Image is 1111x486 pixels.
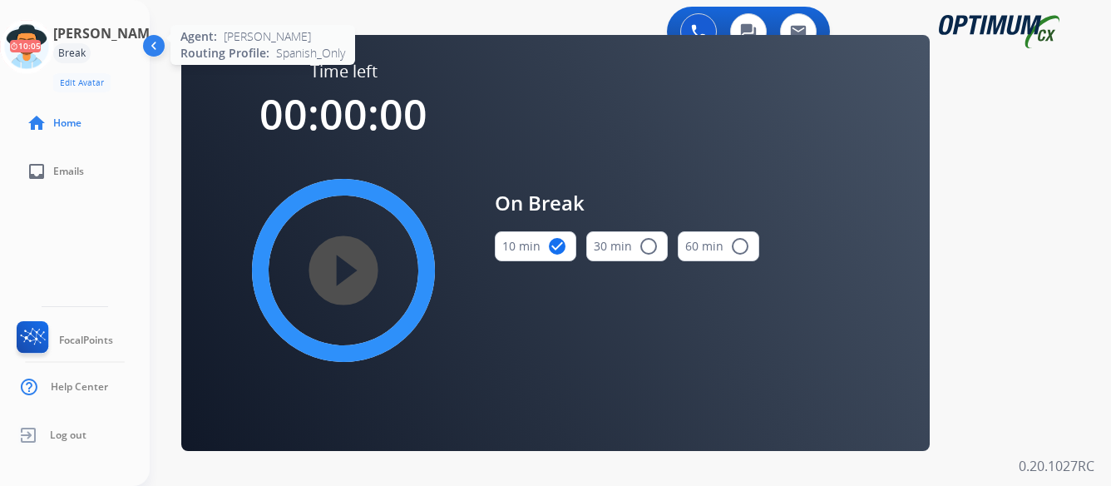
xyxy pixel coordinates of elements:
[1019,456,1094,476] p: 0.20.1027RC
[639,236,659,256] mat-icon: radio_button_unchecked
[27,113,47,133] mat-icon: home
[495,188,759,218] span: On Break
[27,161,47,181] mat-icon: inbox
[678,231,759,261] button: 60 min
[53,73,111,92] button: Edit Avatar
[51,380,108,394] span: Help Center
[224,28,311,45] span: [PERSON_NAME]
[53,43,91,63] div: Break
[53,23,161,43] h3: [PERSON_NAME]
[495,231,576,261] button: 10 min
[586,231,668,261] button: 30 min
[259,86,427,142] span: 00:00:00
[180,28,217,45] span: Agent:
[180,45,269,62] span: Routing Profile:
[547,236,567,256] mat-icon: check_circle
[310,60,378,83] span: Time left
[53,117,81,130] span: Home
[730,236,750,256] mat-icon: radio_button_unchecked
[50,429,86,442] span: Log out
[13,321,113,360] a: FocalPoints
[53,165,84,178] span: Emails
[333,260,353,280] mat-icon: play_circle_filled
[276,45,345,62] span: Spanish_Only
[59,334,113,347] span: FocalPoints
